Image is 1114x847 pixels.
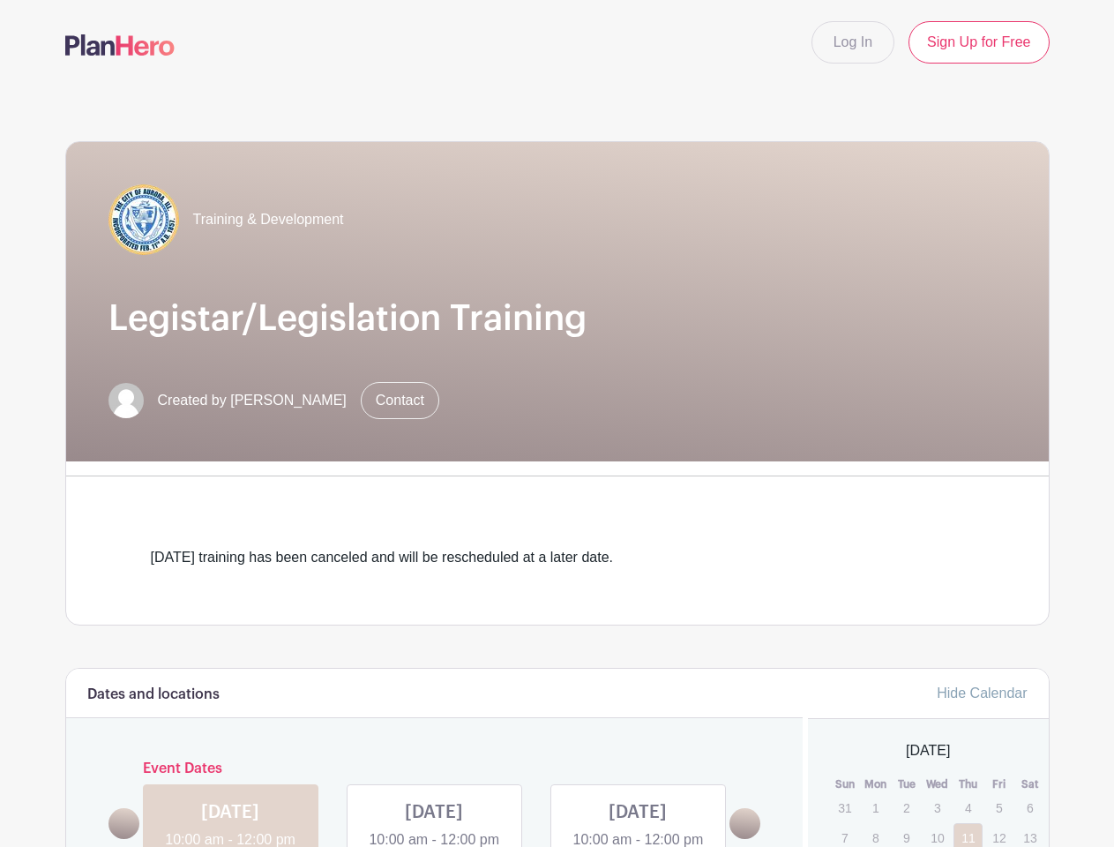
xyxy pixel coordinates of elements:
span: [DATE] [906,740,950,761]
p: 3 [923,794,952,821]
p: 1 [861,794,890,821]
th: Sun [829,776,860,793]
img: default-ce2991bfa6775e67f084385cd625a349d9dcbb7a52a09fb2fda1e96e2d18dcdb.png [108,383,144,418]
p: 31 [830,794,859,821]
th: Fri [983,776,1014,793]
p: 4 [953,794,983,821]
div: [DATE] training has been canceled and will be rescheduled at a later date. [151,547,964,568]
p: 5 [984,794,1013,821]
th: Mon [860,776,891,793]
h6: Event Dates [139,761,730,777]
h1: Legistar/Legislation Training [108,297,1006,340]
h6: Dates and locations [87,686,220,703]
p: 6 [1015,794,1044,821]
img: logo-507f7623f17ff9eddc593b1ce0a138ce2505c220e1c5a4e2b4648c50719b7d32.svg [65,34,175,56]
p: 2 [892,794,921,821]
th: Tue [891,776,922,793]
a: Sign Up for Free [908,21,1049,64]
th: Thu [953,776,983,793]
th: Sat [1014,776,1045,793]
a: Contact [361,382,439,419]
span: Training & Development [193,209,344,230]
a: Log In [811,21,894,64]
img: COA%20logo%20(2).jpg [108,184,179,255]
span: Created by [PERSON_NAME] [158,390,347,411]
th: Wed [922,776,953,793]
a: Hide Calendar [937,686,1027,701]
